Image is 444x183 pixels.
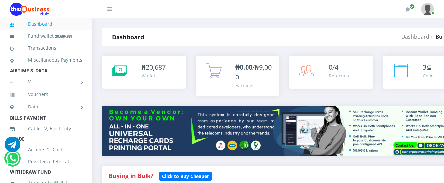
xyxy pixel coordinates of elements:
span: 20,687 [146,63,166,72]
strong: Buying in Bulk? [109,172,153,180]
div: Earnings [235,82,273,89]
a: Register a Referral [10,154,82,169]
a: Chat for support [5,141,20,152]
a: 0/4 Referrals [289,56,373,89]
span: 0/4 [329,63,338,72]
a: Vouchers [10,87,82,102]
a: ₦20,687 Wallet [102,56,186,89]
b: ₦0.00 [235,63,252,72]
strong: Dashboard [112,33,144,41]
a: ₦0.00/₦9,000 Earnings [196,56,280,96]
div: Referrals [329,72,349,79]
a: Miscellaneous Payments [10,52,82,68]
a: Cable TV, Electricity [10,121,82,136]
span: Renew/Upgrade Subscription [409,4,414,9]
small: [ ] [54,34,72,39]
i: Renew/Upgrade Subscription [405,7,410,12]
a: Fund wallet[20,686.88] [10,28,82,44]
a: Transactions [10,41,82,56]
img: User [421,3,434,15]
a: Airtime -2- Cash [10,142,82,157]
a: Chat for support [6,155,19,166]
a: Data [10,99,82,115]
span: 3 [423,63,426,72]
div: Coins [423,72,435,79]
a: Dashboard [401,33,429,40]
b: 20,686.88 [55,34,71,39]
img: Logo [10,3,49,16]
a: Dashboard [10,16,82,32]
a: Click to Buy Cheaper [159,172,212,180]
div: ₦ [142,62,166,72]
b: Click to Buy Cheaper [162,173,209,179]
span: /₦9,000 [235,63,272,81]
a: VTU [10,74,82,90]
div: Wallet [142,72,166,79]
div: ⊆ [423,62,435,72]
